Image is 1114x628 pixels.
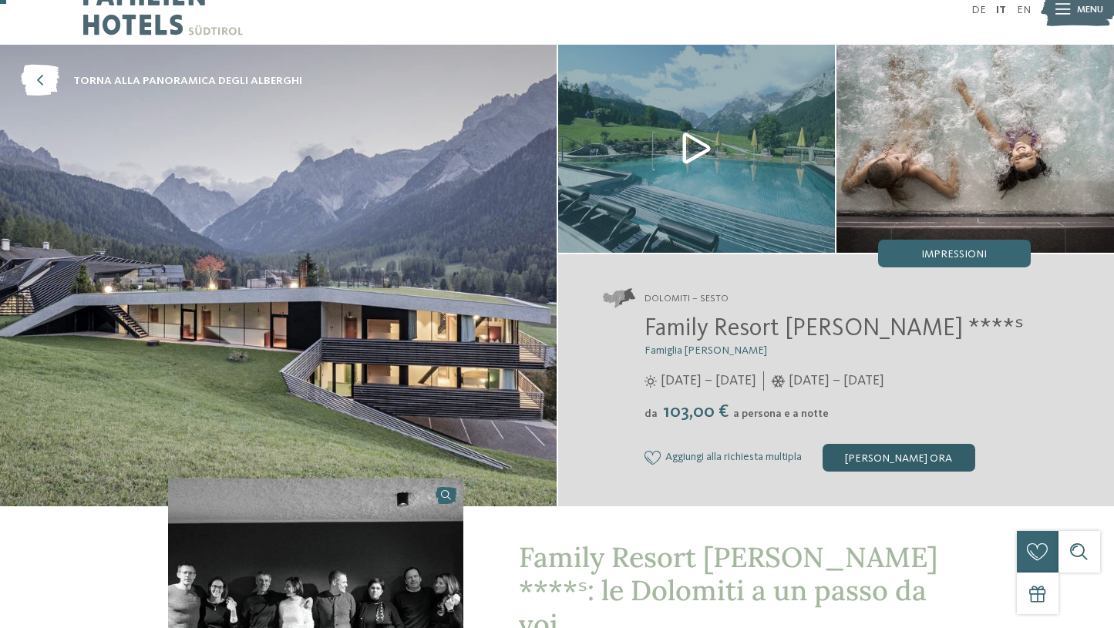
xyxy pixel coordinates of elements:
img: Il nostro family hotel a Sesto, il vostro rifugio sulle Dolomiti. [558,45,836,253]
span: torna alla panoramica degli alberghi [73,73,302,89]
a: DE [971,5,986,15]
span: Dolomiti – Sesto [645,292,729,306]
span: a persona e a notte [733,408,829,419]
a: EN [1017,5,1031,15]
span: Family Resort [PERSON_NAME] ****ˢ [645,317,1024,341]
a: torna alla panoramica degli alberghi [21,65,302,97]
span: 103,00 € [659,403,732,421]
i: Orari d'apertura estate [645,375,657,388]
i: Orari d'apertura inverno [771,375,786,388]
a: IT [996,5,1006,15]
span: da [645,408,658,419]
span: [DATE] – [DATE] [661,371,756,391]
span: Famiglia [PERSON_NAME] [645,345,767,356]
span: Impressioni [921,249,987,260]
span: Menu [1077,3,1103,17]
span: Aggiungi alla richiesta multipla [665,452,802,464]
img: Il nostro family hotel a Sesto, il vostro rifugio sulle Dolomiti. [836,45,1114,253]
span: [DATE] – [DATE] [789,371,884,391]
div: [PERSON_NAME] ora [823,444,975,472]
